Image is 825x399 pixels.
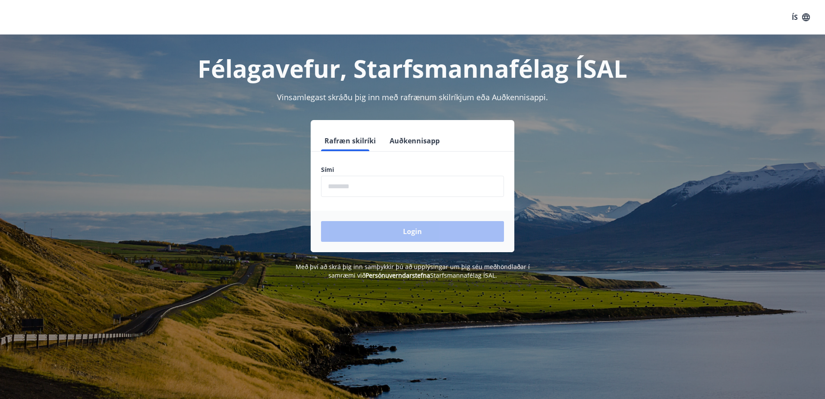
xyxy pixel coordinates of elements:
button: Rafræn skilríki [321,130,379,151]
button: Auðkennisapp [386,130,443,151]
button: ÍS [787,9,815,25]
span: Vinsamlegast skráðu þig inn með rafrænum skilríkjum eða Auðkennisappi. [277,92,548,102]
a: Persónuverndarstefna [365,271,430,279]
span: Með því að skrá þig inn samþykkir þú að upplýsingar um þig séu meðhöndlaðar í samræmi við Starfsm... [296,263,530,279]
h1: Félagavefur, Starfsmannafélag ÍSAL [112,52,713,85]
label: Sími [321,165,504,174]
